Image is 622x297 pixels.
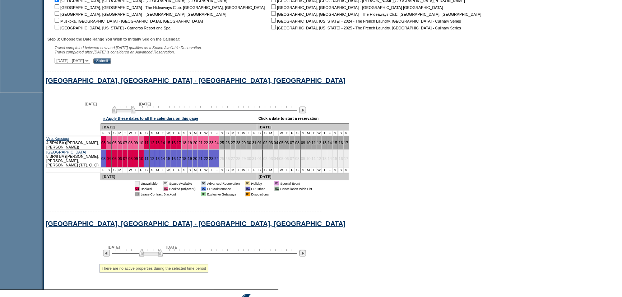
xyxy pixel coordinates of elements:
td: M [193,168,198,173]
a: 28 [236,141,240,145]
a: 10 [139,141,143,145]
td: F [101,131,106,136]
td: S [150,168,155,173]
nobr: [GEOGRAPHIC_DATA], [GEOGRAPHIC_DATA] - [GEOGRAPHIC_DATA] [GEOGRAPHIC_DATA] [270,5,443,10]
a: 19 [188,156,192,161]
nobr: Muskoka, [GEOGRAPHIC_DATA] - [GEOGRAPHIC_DATA], [GEOGRAPHIC_DATA] [53,19,203,23]
td: 8 BR/8 BA ([PERSON_NAME], [PERSON_NAME], [PERSON_NAME] (T/T), Q, Q) [46,150,101,168]
td: 01 [201,181,206,185]
a: 06 [284,141,289,145]
td: T [133,131,139,136]
td: 01 [274,187,279,191]
td: T [274,168,279,173]
nobr: [GEOGRAPHIC_DATA], [GEOGRAPHIC_DATA] - The Hideaways Club: [GEOGRAPHIC_DATA], [GEOGRAPHIC_DATA] [53,5,265,10]
td: S [106,131,112,136]
a: 18 [182,141,186,145]
td: T [322,168,327,173]
td: 01 [135,187,139,191]
td: 09 [301,150,306,168]
td: T [246,168,252,173]
td: 10 [306,150,311,168]
td: S [263,131,268,136]
a: 27 [231,141,235,145]
a: Villa Kassiopi [46,136,69,141]
td: M [344,131,349,136]
a: 18 [182,156,186,161]
td: 07 [289,150,295,168]
a: 16 [171,156,176,161]
td: S [257,168,263,173]
td: W [316,131,322,136]
a: 12 [150,141,154,145]
td: F [101,168,106,173]
a: 03 [269,141,273,145]
a: 20 [193,141,198,145]
td: [DATE] [101,173,257,180]
td: S [150,131,155,136]
td: T [236,168,241,173]
img: Previous [103,250,110,256]
td: F [176,168,182,173]
a: 12 [150,156,154,161]
td: W [203,131,209,136]
a: 01 [257,141,262,145]
td: [DATE] [257,123,349,131]
td: 31 [252,150,257,168]
td: S [225,168,231,173]
td: 4 BR/4 BA ([PERSON_NAME], [PERSON_NAME]) [46,136,101,150]
a: 17 [344,141,348,145]
td: S [182,131,187,136]
td: M [344,168,349,173]
td: S [112,168,117,173]
a: 20 [193,156,198,161]
td: 03 [268,150,274,168]
td: S [219,131,225,136]
td: S [338,168,344,173]
a: 21 [198,141,203,145]
td: W [241,168,246,173]
td: 27 [231,150,236,168]
td: T [133,168,139,173]
td: [DATE] [257,173,349,180]
td: W [166,168,171,173]
td: M [155,131,161,136]
a: 07 [290,141,294,145]
td: 01 [257,150,263,168]
td: S [144,168,150,173]
td: 16 [338,150,344,168]
td: 25 [219,150,225,168]
td: Holiday [251,181,269,185]
a: 15 [166,156,170,161]
td: T [209,168,214,173]
td: ER Maintenance [207,187,240,191]
td: 14 [327,150,333,168]
a: » Apply these dates to all the calendars on this page [103,116,198,121]
td: Dispositions [251,192,269,196]
td: M [268,131,274,136]
td: S [295,168,301,173]
td: 11 [311,150,317,168]
td: 12 [316,150,322,168]
td: F [327,168,333,173]
span: [DATE] [108,245,120,249]
a: 09 [134,156,138,161]
td: W [128,131,133,136]
a: 11 [312,141,316,145]
div: There are no active properties during the selected time period [99,264,208,273]
a: 14 [328,141,332,145]
td: T [171,131,176,136]
td: S [187,131,193,136]
td: M [231,131,236,136]
td: 02 [263,150,268,168]
td: Booked [141,187,158,191]
div: Click a date to start a reservation [258,116,319,121]
td: F [289,168,295,173]
td: T [322,131,327,136]
td: 08 [295,150,301,168]
img: Next [299,107,306,113]
td: 01 [245,192,250,196]
span: [DATE] [166,245,178,249]
a: 15 [166,141,170,145]
a: 14 [161,156,165,161]
img: Next [299,250,306,256]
